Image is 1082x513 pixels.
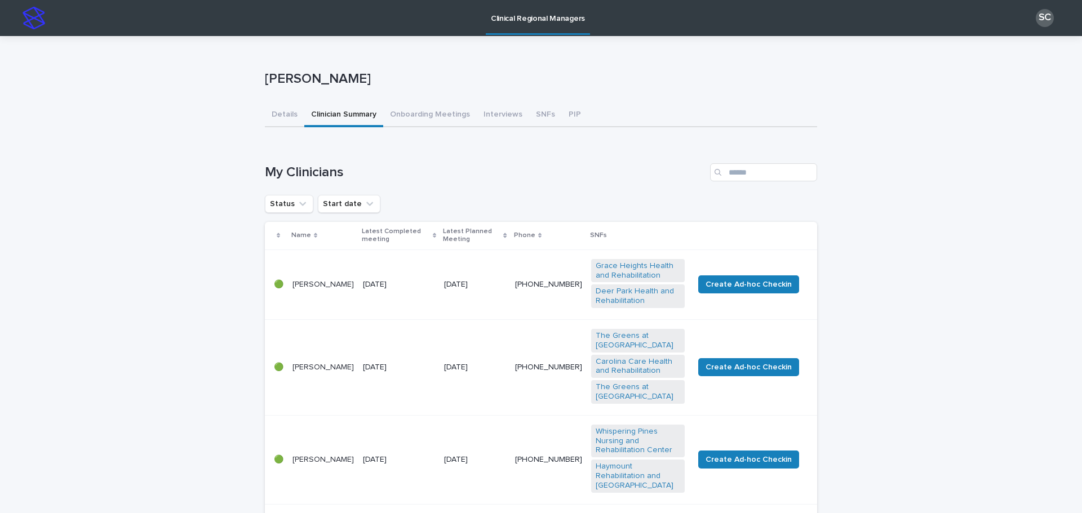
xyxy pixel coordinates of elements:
[444,280,506,289] p: [DATE]
[292,280,354,289] p: [PERSON_NAME]
[706,454,792,465] span: Create Ad-hoc Checkin
[596,382,680,402] a: The Greens at [GEOGRAPHIC_DATA]
[514,229,535,242] p: Phone
[292,455,354,465] p: [PERSON_NAME]
[363,280,435,289] p: [DATE]
[706,362,792,373] span: Create Ad-hoc Checkin
[291,229,311,242] p: Name
[292,363,354,372] p: [PERSON_NAME]
[698,450,799,469] button: Create Ad-hoc Checkin
[318,195,380,213] button: Start date
[562,104,588,127] button: PIP
[443,225,500,246] p: Latest Planned Meeting
[596,261,680,280] a: Grace Heights Health and Rehabilitation
[1036,9,1054,27] div: SC
[444,363,506,372] p: [DATE]
[265,164,706,181] h1: My Clinicians
[265,71,813,87] p: [PERSON_NAME]
[698,358,799,376] button: Create Ad-hoc Checkin
[596,357,680,376] a: Carolina Care Health and Rehabilitation
[274,363,283,372] p: 🟢
[265,195,313,213] button: Status
[265,415,817,504] tr: 🟢[PERSON_NAME][DATE][DATE][PHONE_NUMBER]Whispering Pines Nursing and Rehabilitation Center Haymou...
[710,163,817,181] input: Search
[477,104,529,127] button: Interviews
[383,104,477,127] button: Onboarding Meetings
[274,280,283,289] p: 🟢
[515,280,582,288] a: [PHONE_NUMBER]
[265,249,817,319] tr: 🟢[PERSON_NAME][DATE][DATE][PHONE_NUMBER]Grace Heights Health and Rehabilitation Deer Park Health ...
[23,7,45,29] img: stacker-logo-s-only.png
[304,104,383,127] button: Clinician Summary
[363,455,435,465] p: [DATE]
[362,225,430,246] p: Latest Completed meeting
[265,104,304,127] button: Details
[596,462,680,490] a: Haymount Rehabilitation and [GEOGRAPHIC_DATA]
[596,427,680,455] a: Whispering Pines Nursing and Rehabilitation Center
[363,363,435,372] p: [DATE]
[265,319,817,415] tr: 🟢[PERSON_NAME][DATE][DATE][PHONE_NUMBER]The Greens at [GEOGRAPHIC_DATA] Carolina Care Health and ...
[706,279,792,290] span: Create Ad-hoc Checkin
[529,104,562,127] button: SNFs
[274,455,283,465] p: 🟢
[444,455,506,465] p: [DATE]
[596,331,680,350] a: The Greens at [GEOGRAPHIC_DATA]
[515,363,582,371] a: [PHONE_NUMBER]
[590,229,607,242] p: SNFs
[596,287,680,306] a: Deer Park Health and Rehabilitation
[698,275,799,293] button: Create Ad-hoc Checkin
[515,456,582,463] a: [PHONE_NUMBER]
